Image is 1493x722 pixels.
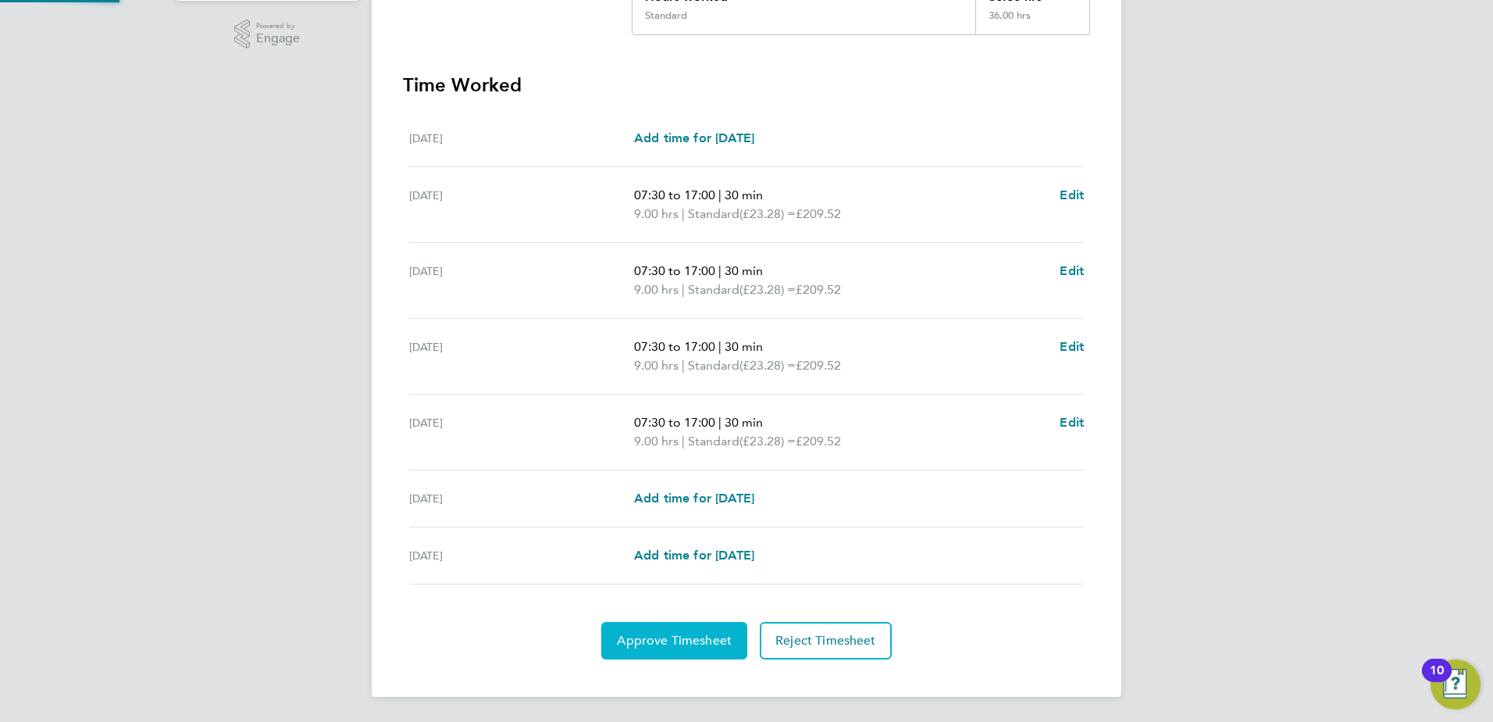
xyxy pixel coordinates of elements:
button: Open Resource Center, 10 new notifications [1431,659,1481,709]
div: [DATE] [409,129,634,148]
span: 07:30 to 17:00 [634,263,715,278]
span: 30 min [725,263,763,278]
span: £209.52 [796,434,841,449]
span: 30 min [725,188,763,202]
span: £209.52 [796,206,841,221]
span: 07:30 to 17:00 [634,415,715,430]
span: (£23.28) = [739,282,796,297]
h3: Time Worked [403,73,1090,98]
span: | [682,282,685,297]
span: | [718,263,722,278]
button: Approve Timesheet [601,622,747,659]
span: Standard [688,281,739,299]
span: Edit [1060,415,1084,430]
span: Powered by [256,20,300,33]
div: [DATE] [409,262,634,299]
div: 10 [1430,670,1444,691]
div: [DATE] [409,489,634,508]
span: Engage [256,32,300,45]
a: Edit [1060,262,1084,281]
a: Edit [1060,338,1084,356]
span: Standard [688,356,739,375]
span: | [718,339,722,354]
span: Edit [1060,188,1084,202]
a: Powered byEngage [234,20,301,49]
span: | [682,206,685,221]
div: Standard [645,9,687,22]
span: Add time for [DATE] [634,130,754,145]
div: [DATE] [409,413,634,451]
div: [DATE] [409,186,634,223]
span: (£23.28) = [739,358,796,373]
span: Edit [1060,263,1084,278]
div: 36.00 hrs [975,9,1089,34]
span: | [682,358,685,373]
span: 9.00 hrs [634,434,679,449]
span: 30 min [725,339,763,354]
span: 9.00 hrs [634,206,679,221]
span: Approve Timesheet [617,633,732,649]
span: Standard [688,205,739,223]
span: | [682,434,685,449]
a: Add time for [DATE] [634,489,754,508]
button: Reject Timesheet [760,622,892,659]
span: Reject Timesheet [775,633,876,649]
span: 07:30 to 17:00 [634,188,715,202]
span: 30 min [725,415,763,430]
span: £209.52 [796,282,841,297]
span: (£23.28) = [739,434,796,449]
span: (£23.28) = [739,206,796,221]
span: 9.00 hrs [634,358,679,373]
span: 07:30 to 17:00 [634,339,715,354]
a: Edit [1060,186,1084,205]
span: Standard [688,432,739,451]
span: Add time for [DATE] [634,491,754,506]
span: Add time for [DATE] [634,548,754,563]
div: [DATE] [409,546,634,565]
a: Add time for [DATE] [634,129,754,148]
div: [DATE] [409,338,634,375]
span: Edit [1060,339,1084,354]
a: Edit [1060,413,1084,432]
span: 9.00 hrs [634,282,679,297]
span: | [718,188,722,202]
a: Add time for [DATE] [634,546,754,565]
span: | [718,415,722,430]
span: £209.52 [796,358,841,373]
